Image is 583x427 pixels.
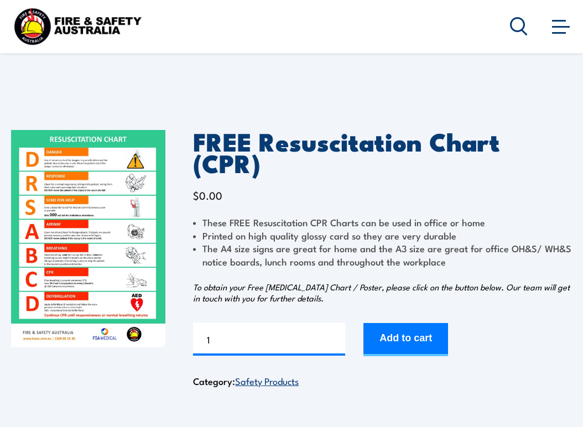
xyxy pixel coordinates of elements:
span: Category: [193,374,299,388]
bdi: 0.00 [193,188,222,202]
em: To obtain your Free [MEDICAL_DATA] Chart / Poster, please click on the button below. Our team wil... [193,281,570,304]
input: Product quantity [193,322,345,356]
li: Printed on high quality glossy card so they are very durable [193,229,572,242]
li: The A4 size signs are great for home and the A3 size are great for office OH&S/ WH&S notice board... [193,242,572,268]
a: Safety Products [235,374,299,387]
img: FREE Resuscitation Chart - What are the 7 steps to CPR? [11,130,165,347]
button: Add to cart [363,323,448,356]
li: These FREE Resuscitation CPR Charts can be used in office or home [193,216,572,228]
span: $ [193,188,199,202]
h1: FREE Resuscitation Chart (CPR) [193,130,572,173]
